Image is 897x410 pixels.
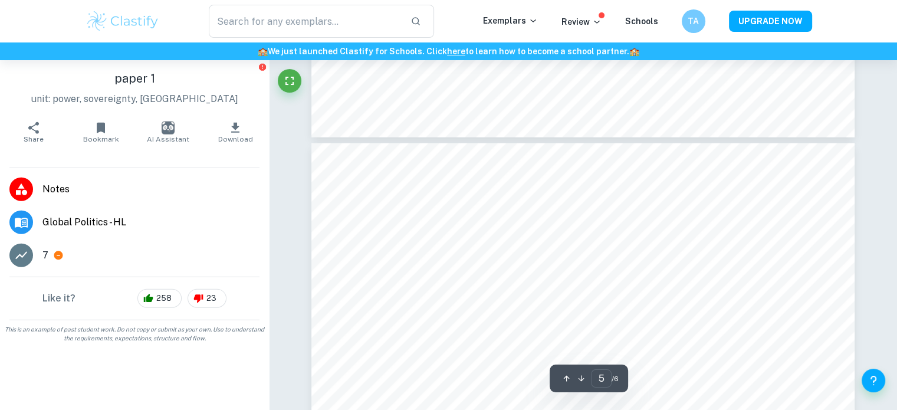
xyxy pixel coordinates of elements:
button: TA [682,9,705,33]
img: Clastify logo [86,9,160,33]
h1: paper 1 [9,70,259,87]
img: AI Assistant [162,122,175,135]
p: Review [561,15,602,28]
span: AI Assistant [147,135,189,143]
button: Report issue [258,63,267,71]
p: Exemplars [483,14,538,27]
span: Notes [42,182,259,196]
p: 7 [42,248,48,263]
div: 23 [188,289,226,308]
h6: We just launched Clastify for Schools. Click to learn how to become a school partner. [2,45,895,58]
p: unit: power, sovereignty, [GEOGRAPHIC_DATA] [9,92,259,106]
span: Bookmark [83,135,119,143]
input: Search for any exemplars... [209,5,402,38]
span: Download [218,135,253,143]
span: 🏫 [629,47,639,56]
h6: Like it? [42,291,75,306]
button: AI Assistant [134,116,202,149]
button: UPGRADE NOW [729,11,812,32]
span: Share [24,135,44,143]
span: 🏫 [258,47,268,56]
span: Global Politics - HL [42,215,259,229]
span: 23 [200,293,223,304]
button: Fullscreen [278,69,301,93]
div: 258 [137,289,182,308]
button: Help and Feedback [862,369,885,392]
a: here [447,47,465,56]
span: 258 [150,293,178,304]
button: Bookmark [67,116,134,149]
a: Schools [625,17,658,26]
h6: TA [686,15,700,28]
span: / 6 [612,373,619,384]
button: Download [202,116,269,149]
span: This is an example of past student work. Do not copy or submit as your own. Use to understand the... [5,325,264,343]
